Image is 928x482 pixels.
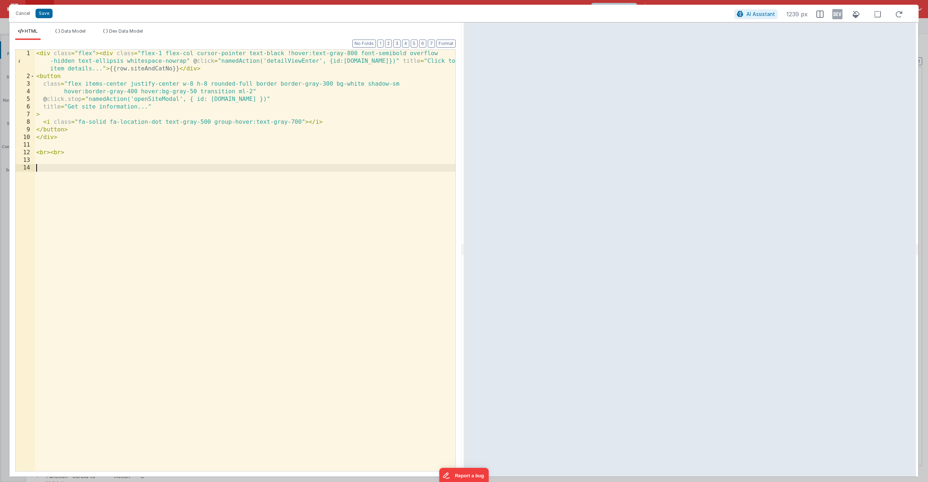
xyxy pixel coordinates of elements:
div: 7 [16,111,35,118]
button: 6 [419,40,426,48]
span: 1239 px [786,10,808,19]
div: 6 [16,103,35,111]
button: Format [436,40,456,48]
div: 12 [16,149,35,156]
button: 3 [393,40,401,48]
div: 10 [16,134,35,141]
button: 1 [377,40,384,48]
div: 9 [16,126,35,134]
button: 2 [385,40,392,48]
button: 5 [411,40,418,48]
div: 14 [16,164,35,172]
button: 7 [428,40,435,48]
button: Save [36,9,53,18]
button: Cancel [12,8,34,19]
div: 11 [16,141,35,149]
button: AI Assistant [734,9,778,19]
div: 3 [16,80,35,88]
div: 5 [16,95,35,103]
div: 1 [16,50,35,73]
div: 8 [16,118,35,126]
button: No Folds [352,40,376,48]
span: HTML [25,28,38,34]
div: 2 [16,73,35,80]
div: 13 [16,156,35,164]
span: AI Assistant [746,11,775,17]
span: Data Model [61,28,86,34]
button: 4 [402,40,409,48]
div: 4 [16,88,35,95]
span: Dev Data Model [109,28,143,34]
